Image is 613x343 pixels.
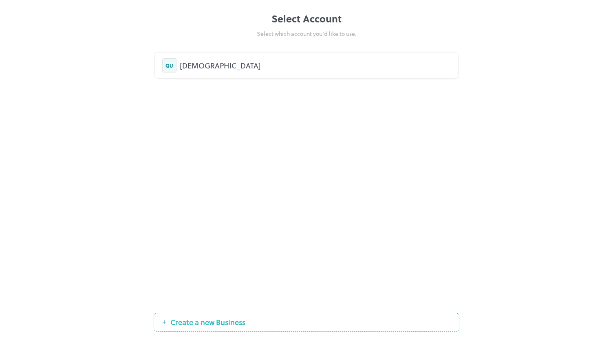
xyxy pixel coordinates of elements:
span: Create a new Business [166,318,249,326]
button: Create a new Business [154,313,459,332]
div: [DEMOGRAPHIC_DATA] [180,60,451,71]
div: QU [162,58,176,73]
div: Select Account [154,11,459,26]
div: Select which account you’d like to use. [154,29,459,38]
